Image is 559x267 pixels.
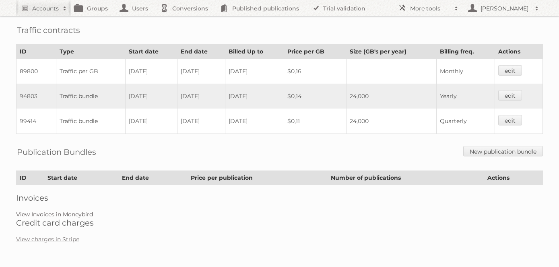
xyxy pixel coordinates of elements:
[16,211,93,218] a: View Invoices in Moneybird
[17,146,96,158] h2: Publication Bundles
[437,59,495,84] td: Monthly
[17,24,80,36] h2: Traffic contracts
[437,84,495,109] td: Yearly
[125,45,177,59] th: Start date
[177,109,225,134] td: [DATE]
[495,45,542,59] th: Actions
[125,84,177,109] td: [DATE]
[17,84,56,109] td: 94803
[327,171,484,185] th: Number of publications
[17,171,44,185] th: ID
[498,115,522,125] a: edit
[177,59,225,84] td: [DATE]
[437,109,495,134] td: Quarterly
[225,45,284,59] th: Billed Up to
[346,84,436,109] td: 24,000
[284,45,347,59] th: Price per GB
[56,45,126,59] th: Type
[17,59,56,84] td: 89800
[56,109,126,134] td: Traffic bundle
[125,59,177,84] td: [DATE]
[225,84,284,109] td: [DATE]
[177,84,225,109] td: [DATE]
[479,4,531,12] h2: [PERSON_NAME]
[225,109,284,134] td: [DATE]
[410,4,450,12] h2: More tools
[284,84,347,109] td: $0,14
[56,59,126,84] td: Traffic per GB
[437,45,495,59] th: Billing freq.
[32,4,59,12] h2: Accounts
[17,109,56,134] td: 99414
[56,84,126,109] td: Traffic bundle
[225,59,284,84] td: [DATE]
[16,218,543,228] h2: Credit card charges
[16,193,543,203] h2: Invoices
[188,171,328,185] th: Price per publication
[284,109,347,134] td: $0,11
[498,65,522,76] a: edit
[498,90,522,101] a: edit
[16,236,79,243] a: View charges in Stripe
[284,59,347,84] td: $0,16
[177,45,225,59] th: End date
[484,171,543,185] th: Actions
[346,45,436,59] th: Size (GB's per year)
[17,45,56,59] th: ID
[463,146,543,156] a: New publication bundle
[119,171,188,185] th: End date
[346,109,436,134] td: 24,000
[125,109,177,134] td: [DATE]
[44,171,119,185] th: Start date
